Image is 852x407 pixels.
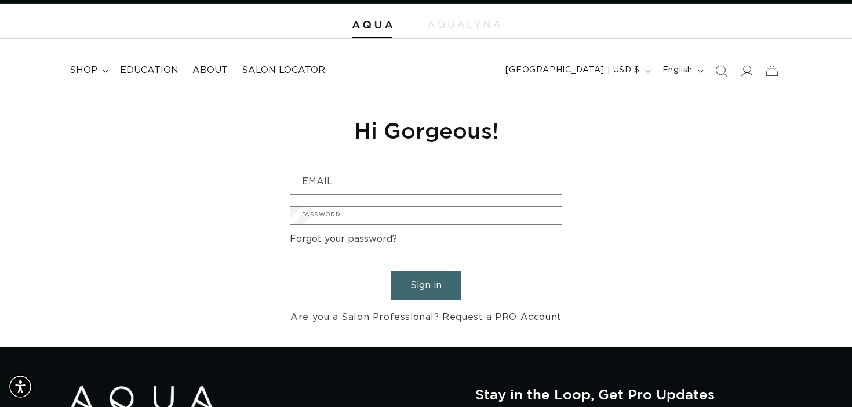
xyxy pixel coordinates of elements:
summary: Search [708,58,734,83]
span: English [662,64,693,77]
input: Email [290,168,562,194]
a: Education [113,57,185,83]
a: Salon Locator [235,57,332,83]
span: [GEOGRAPHIC_DATA] | USD $ [505,64,640,77]
button: English [656,60,708,82]
h1: Hi Gorgeous! [290,116,562,144]
img: Aqua Hair Extensions [352,21,392,29]
span: About [192,64,228,77]
div: Accessibility Menu [8,374,33,399]
iframe: Chat Widget [695,282,852,407]
span: Education [120,64,179,77]
a: Are you a Salon Professional? Request a PRO Account [290,309,562,326]
span: shop [70,64,97,77]
h2: Stay in the Loop, Get Pro Updates [475,386,782,402]
button: Sign in [391,271,461,300]
a: Forgot your password? [290,231,397,248]
summary: shop [63,57,113,83]
button: [GEOGRAPHIC_DATA] | USD $ [498,60,656,82]
span: Salon Locator [242,64,325,77]
a: About [185,57,235,83]
img: aqualyna.com [428,21,500,28]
